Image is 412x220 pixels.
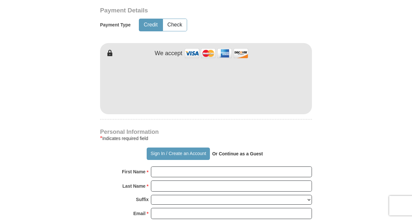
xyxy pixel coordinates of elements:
[100,129,312,134] h4: Personal Information
[136,195,149,204] strong: Suffix
[133,209,145,218] strong: Email
[100,134,312,142] div: Indicates required field
[155,50,183,57] h4: We accept
[184,46,249,60] img: credit cards accepted
[147,148,210,160] button: Sign In / Create an Account
[100,22,131,28] h5: Payment Type
[122,167,145,176] strong: First Name
[139,19,162,31] button: Credit
[163,19,187,31] button: Check
[212,151,263,156] strong: Or Continue as a Guest
[100,7,266,14] h3: Payment Details
[123,181,146,191] strong: Last Name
